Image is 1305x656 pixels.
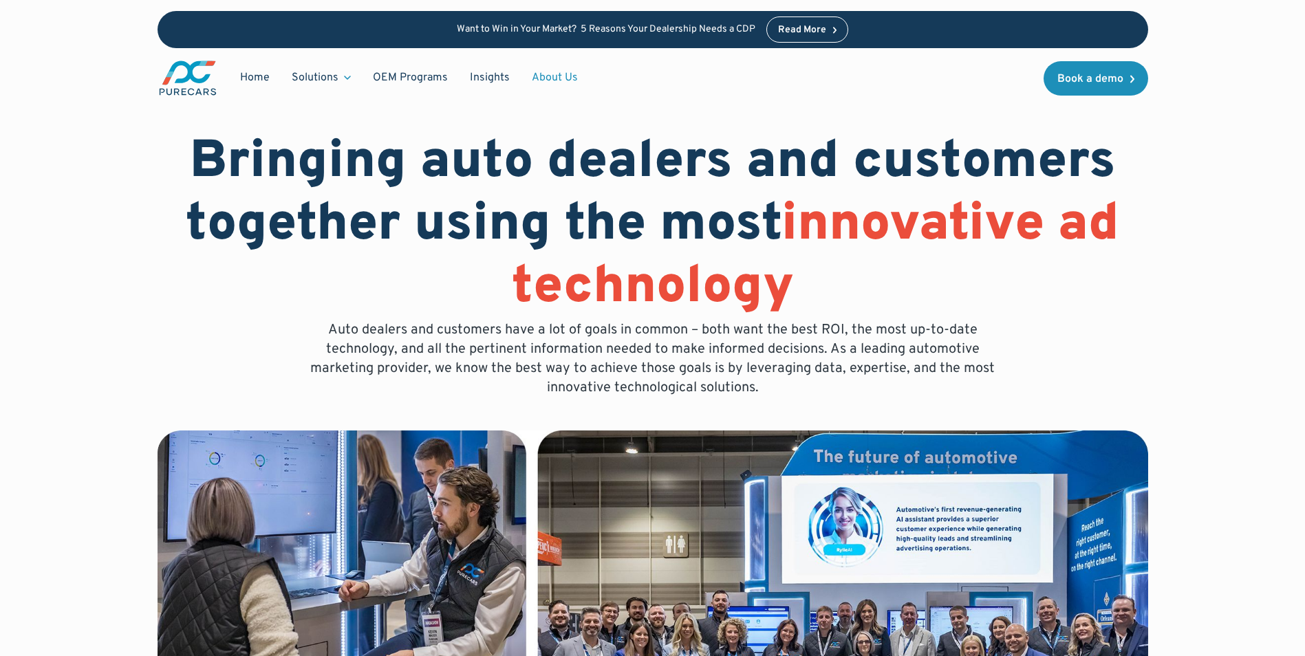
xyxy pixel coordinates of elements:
div: Book a demo [1057,74,1123,85]
p: Auto dealers and customers have a lot of goals in common – both want the best ROI, the most up-to... [301,320,1005,397]
h1: Bringing auto dealers and customers together using the most [158,132,1148,320]
div: Solutions [281,65,362,91]
div: Read More [778,25,826,35]
a: Read More [766,17,849,43]
a: OEM Programs [362,65,459,91]
a: Book a demo [1044,61,1148,96]
img: purecars logo [158,59,218,97]
a: About Us [521,65,589,91]
p: Want to Win in Your Market? 5 Reasons Your Dealership Needs a CDP [457,24,755,36]
a: Insights [459,65,521,91]
a: Home [229,65,281,91]
div: Solutions [292,70,338,85]
span: innovative ad technology [512,193,1120,321]
a: main [158,59,218,97]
